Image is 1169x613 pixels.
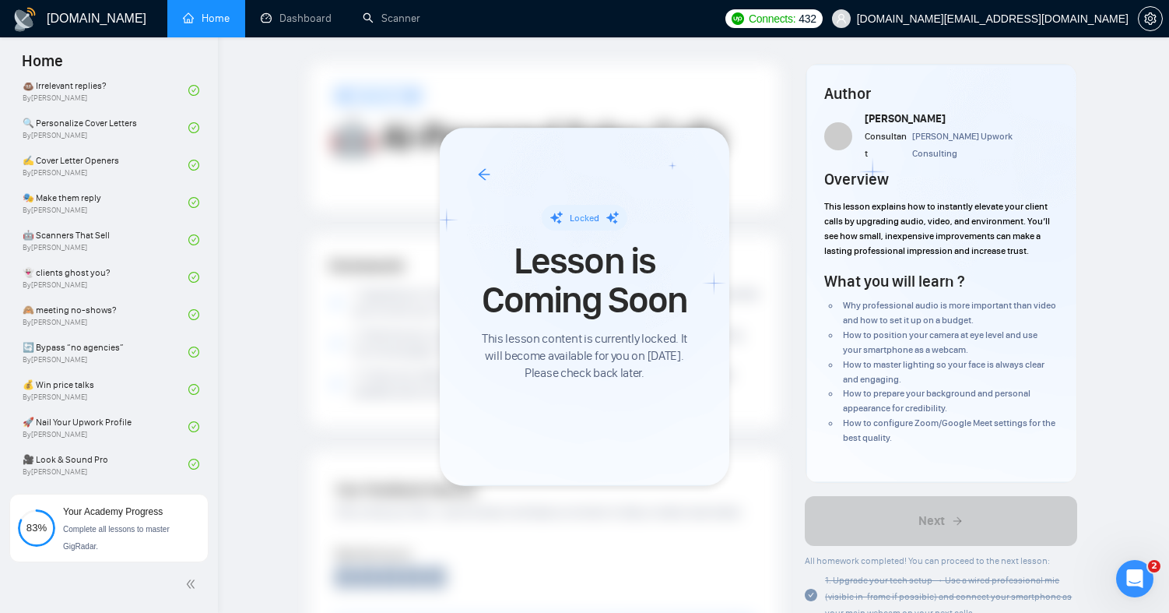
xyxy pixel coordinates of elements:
[477,241,692,320] span: Lesson is Coming Soon
[477,167,491,181] span: arrow-left
[1148,560,1160,572] span: 2
[570,213,599,224] span: Locked
[1116,560,1153,597] iframe: Intercom live chat
[477,330,692,382] span: This lesson content is currently locked. It will become available for you on [DATE]. Please check...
